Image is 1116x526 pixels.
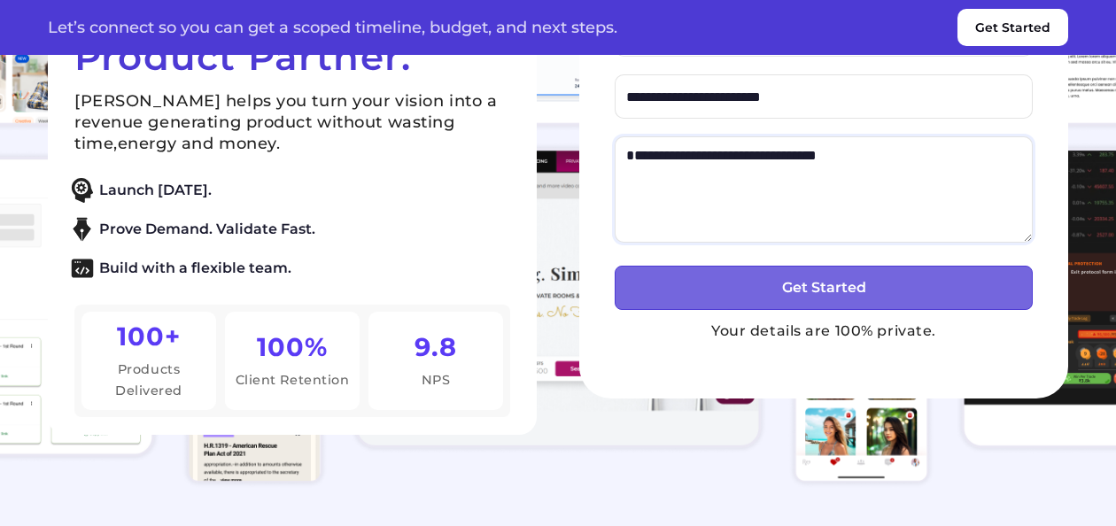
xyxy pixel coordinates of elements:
p: Let’s connect so you can get a scoped timeline, budget, and next steps. [48,19,617,36]
li: Launch [DATE]. [66,178,501,203]
button: Get Started [615,266,1033,310]
p: [PERSON_NAME] helps you turn your vision into a revenue generating product without wasting time,e... [74,90,510,154]
p: Client Retention [236,369,350,391]
p: NPS [422,369,451,391]
li: Prove Demand. Validate Fast. [66,217,501,242]
h2: 9.8 [415,331,458,362]
p: Your details are 100% private. [615,321,1033,342]
h2: 100% [257,331,329,362]
h2: 100+ [117,321,182,352]
p: Products Delivered [89,359,209,401]
li: Build with a flexible team. [66,256,501,281]
button: Get Started [957,9,1068,46]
